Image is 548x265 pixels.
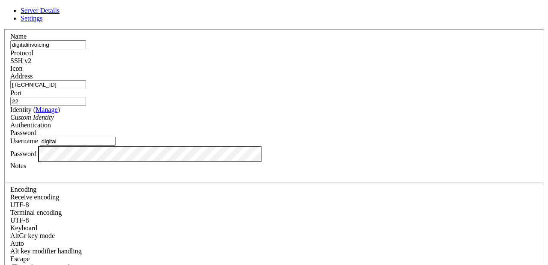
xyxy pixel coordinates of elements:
div: Auto [10,240,538,247]
span: Password [10,129,36,136]
label: Keyboard [10,224,37,232]
x-row: root@[TECHNICAL_ID]'s password: [3,11,438,18]
div: UTF-8 [10,201,538,209]
a: Server Details [21,7,60,14]
label: Port [10,89,22,96]
div: (32, 1) [119,11,122,18]
label: Icon [10,65,22,72]
div: UTF-8 [10,217,538,224]
label: Encoding [10,186,36,193]
span: UTF-8 [10,217,29,224]
label: Username [10,137,38,145]
label: The default terminal encoding. ISO-2022 enables character map translations (like graphics maps). ... [10,209,62,216]
input: Login Username [40,137,116,146]
div: Escape [10,255,538,263]
span: SSH v2 [10,57,31,64]
input: Host Name or IP [10,80,86,89]
a: Settings [21,15,43,22]
span: ( ) [33,106,60,113]
div: Custom Identity [10,114,538,121]
x-row: Access denied [3,3,438,11]
input: Server Name [10,40,86,49]
div: Password [10,129,538,137]
input: Port Number [10,97,86,106]
a: Manage [36,106,58,113]
span: Escape [10,255,30,262]
div: SSH v2 [10,57,538,65]
label: Address [10,72,33,80]
label: Name [10,33,27,40]
label: Notes [10,162,26,169]
span: Auto [10,240,24,247]
label: Identity [10,106,60,113]
label: Protocol [10,49,33,57]
label: Password [10,150,36,157]
i: Custom Identity [10,114,54,121]
label: Set the expected encoding for data received from the host. If the encodings do not match, visual ... [10,232,55,239]
label: Controls how the Alt key is handled. Escape: Send an ESC prefix. 8-Bit: Add 128 to the typed char... [10,247,82,255]
span: UTF-8 [10,201,29,208]
label: Set the expected encoding for data received from the host. If the encodings do not match, visual ... [10,193,59,201]
label: Authentication [10,121,51,129]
